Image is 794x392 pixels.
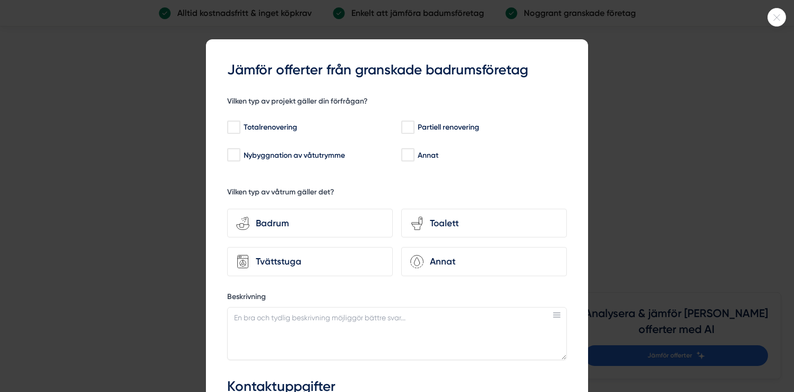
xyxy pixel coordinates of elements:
[227,122,239,133] input: Totalrenovering
[401,150,413,160] input: Annat
[227,150,239,160] input: Nybyggnation av våtutrymme
[227,96,368,109] h5: Vilken typ av projekt gäller din förfrågan?
[401,122,413,133] input: Partiell renovering
[227,61,567,80] h3: Jämför offerter från granskade badrumsföretag
[227,187,334,200] h5: Vilken typ av våtrum gäller det?
[227,292,567,305] label: Beskrivning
